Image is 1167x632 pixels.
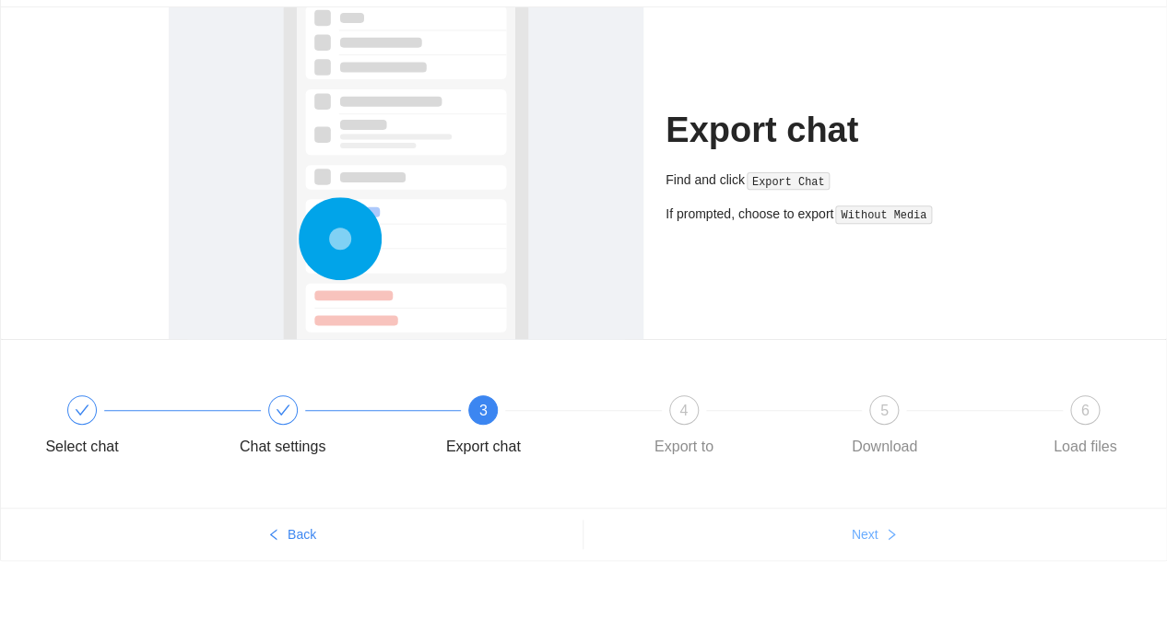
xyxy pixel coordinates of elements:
[835,205,931,224] code: Without Media
[679,403,688,418] span: 4
[880,403,889,418] span: 5
[666,170,998,191] div: Find and click
[75,403,89,417] span: check
[666,204,998,225] div: If prompted, choose to export
[29,395,230,462] div: Select chat
[831,395,1031,462] div: 5Download
[1054,432,1117,462] div: Load files
[1081,403,1090,418] span: 6
[1,520,583,549] button: leftBack
[583,520,1166,549] button: Nextright
[288,524,316,544] span: Back
[747,172,830,191] code: Export Chat
[654,432,713,462] div: Export to
[885,528,898,543] span: right
[276,403,290,417] span: check
[666,109,998,152] h1: Export chat
[430,395,631,462] div: 3Export chat
[267,528,280,543] span: left
[230,395,430,462] div: Chat settings
[240,432,325,462] div: Chat settings
[45,432,118,462] div: Select chat
[479,403,488,418] span: 3
[631,395,831,462] div: 4Export to
[1031,395,1138,462] div: 6Load files
[852,524,878,544] span: Next
[446,432,521,462] div: Export chat
[852,432,917,462] div: Download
